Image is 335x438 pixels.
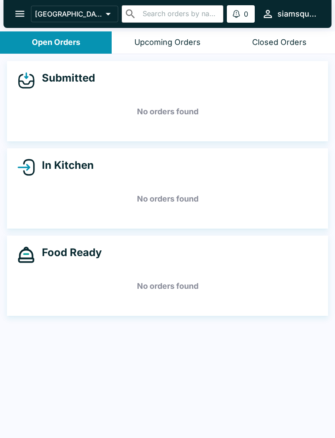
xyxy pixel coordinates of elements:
button: [GEOGRAPHIC_DATA] [31,6,118,22]
div: Upcoming Orders [134,38,201,48]
h4: Food Ready [35,246,102,259]
h5: No orders found [17,96,318,127]
button: open drawer [9,3,31,25]
h4: Submitted [35,72,95,85]
button: siamsquare [258,4,321,23]
div: Closed Orders [252,38,307,48]
div: Open Orders [32,38,80,48]
h4: In Kitchen [35,159,94,172]
p: [GEOGRAPHIC_DATA] [35,10,102,18]
p: 0 [244,10,248,18]
div: siamsquare [277,9,318,19]
h5: No orders found [17,183,318,215]
h5: No orders found [17,270,318,302]
input: Search orders by name or phone number [140,8,220,20]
